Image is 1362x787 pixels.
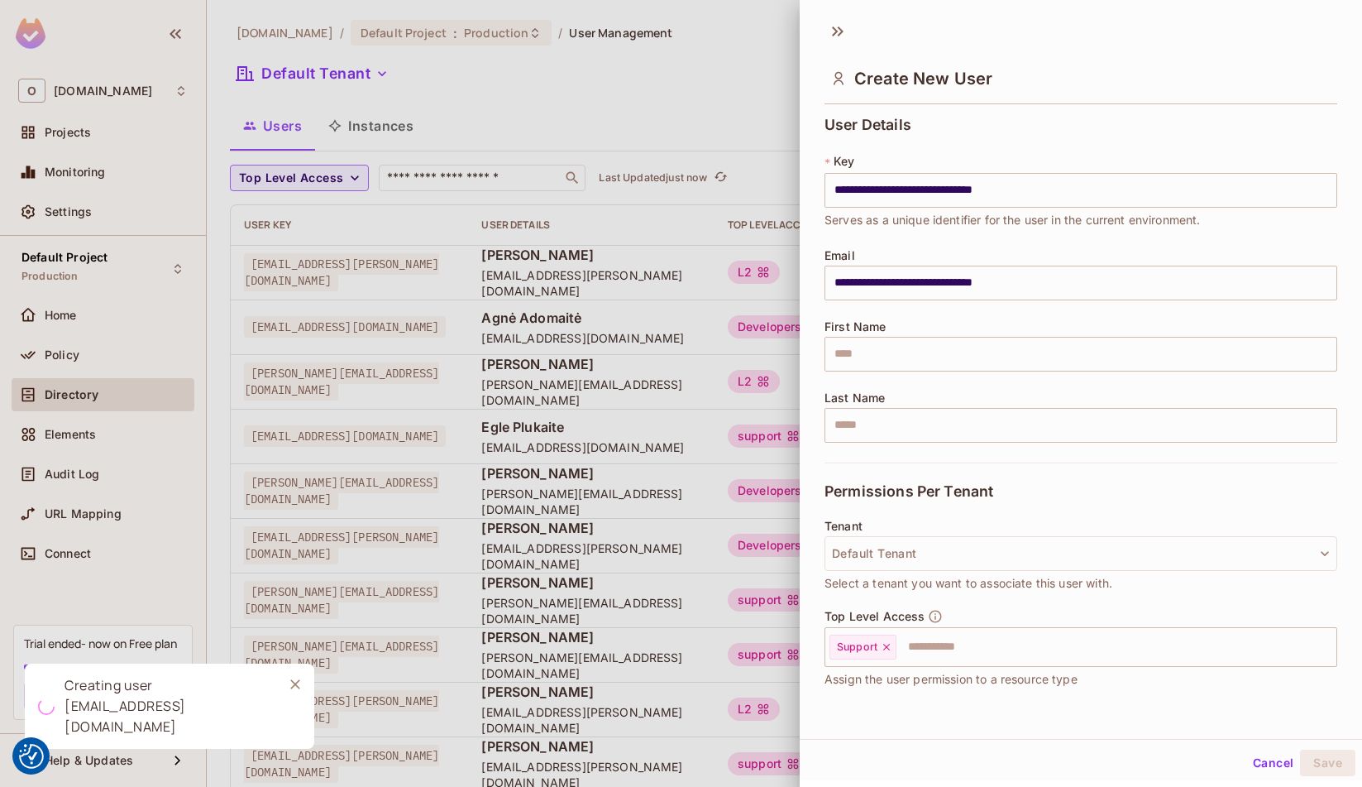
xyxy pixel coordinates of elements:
span: Assign the user permission to a resource type [824,670,1078,689]
button: Save [1300,750,1355,776]
span: Serves as a unique identifier for the user in the current environment. [824,211,1201,229]
span: User Details [824,117,911,133]
button: Consent Preferences [19,744,44,769]
button: Default Tenant [824,536,1337,571]
span: Create New User [854,69,992,89]
span: Email [824,249,855,262]
button: Close [283,672,308,697]
span: Permissions Per Tenant [824,483,993,500]
span: Support [837,641,877,654]
span: First Name [824,320,886,334]
span: Key [834,155,854,168]
img: Revisit consent button [19,744,44,769]
span: Select a tenant you want to associate this user with. [824,574,1112,593]
span: Tenant [824,520,863,533]
button: Cancel [1246,750,1300,776]
div: Support [829,635,896,660]
button: Open [1328,645,1331,648]
span: Last Name [824,391,885,405]
div: Creating user [EMAIL_ADDRESS][DOMAIN_NAME] [65,675,270,737]
span: Top Level Access [824,610,925,623]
